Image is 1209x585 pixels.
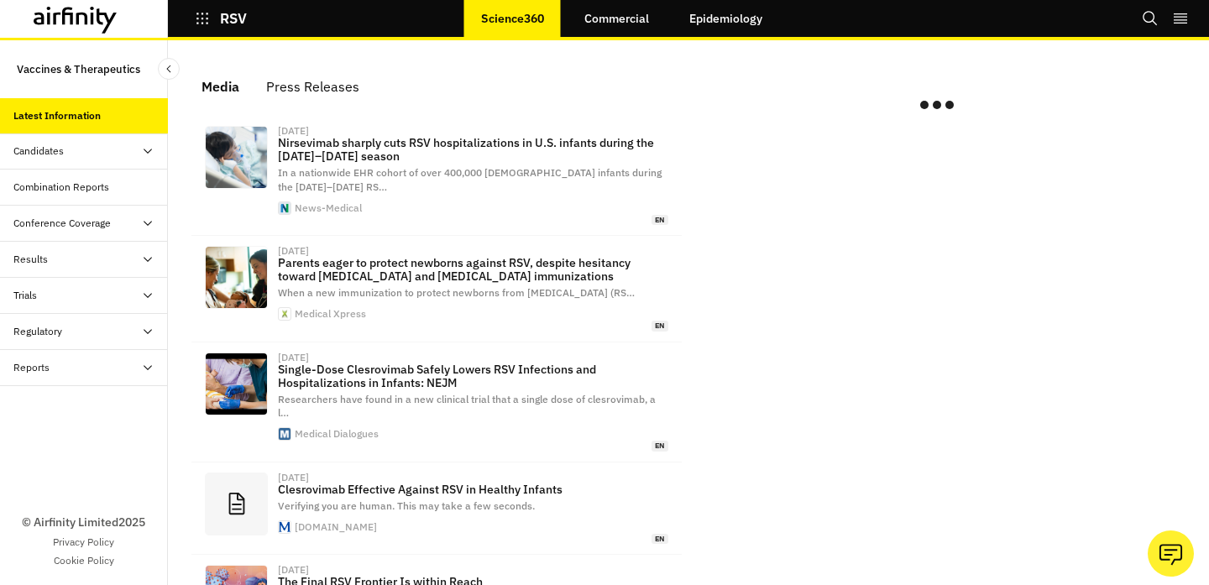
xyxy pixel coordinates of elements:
a: [DATE]Parents eager to protect newborns against RSV, despite hesitancy toward [MEDICAL_DATA] and ... [191,236,682,342]
div: News-Medical [295,203,362,213]
p: RSV [220,11,247,26]
div: [DATE] [278,126,309,136]
span: en [652,534,668,545]
img: temple-study-finds-par.jpg [206,247,267,308]
a: [DATE]Nirsevimab sharply cuts RSV hospitalizations in U.S. infants during the [DATE]–[DATE] seaso... [191,116,682,236]
p: Vaccines & Therapeutics [17,54,140,85]
p: Parents eager to protect newborns against RSV, despite hesitancy toward [MEDICAL_DATA] and [MEDIC... [278,256,668,283]
span: When a new immunization to protect newborns from [MEDICAL_DATA] (RS … [278,286,635,299]
button: Close Sidebar [158,58,180,80]
span: In a nationwide EHR cohort of over 400,000 [DEMOGRAPHIC_DATA] infants during the [DATE]–[DATE] RS … [278,166,662,193]
div: Medical Xpress [295,309,366,319]
p: Nirsevimab sharply cuts RSV hospitalizations in U.S. infants during the [DATE]–[DATE] season [278,136,668,163]
div: [DATE] [278,565,309,575]
img: 301407-infantvaccinestock-1.jpg [206,353,267,415]
button: RSV [195,4,247,33]
span: en [652,215,668,226]
img: favicon-96x96.png [279,202,290,214]
div: [DOMAIN_NAME] [295,522,377,532]
div: Latest Information [13,108,101,123]
img: web-app-manifest-512x512.png [279,308,290,320]
div: Combination Reports [13,180,109,195]
p: Science360 [481,12,544,25]
img: favicon.ico [279,428,290,440]
p: Single-Dose Clesrovimab Safely Lowers RSV Infections and Hospitalizations in Infants: NEJM [278,363,668,389]
button: Search [1142,4,1159,33]
div: [DATE] [278,473,309,483]
div: Regulatory [13,324,62,339]
div: [DATE] [278,353,309,363]
div: Conference Coverage [13,216,111,231]
span: en [652,321,668,332]
div: Reports [13,360,50,375]
a: [DATE]Single-Dose Clesrovimab Safely Lowers RSV Infections and Hospitalizations in Infants: NEJMR... [191,342,682,462]
a: [DATE]Clesrovimab Effective Against RSV in Healthy InfantsVerifying you are human. This may take ... [191,462,682,555]
span: Verifying you are human. This may take a few seconds. [278,499,535,512]
div: Trials [13,288,37,303]
div: Results [13,252,48,267]
button: Ask our analysts [1148,530,1194,577]
div: Press Releases [266,74,359,99]
img: ImageForNews_820189_17591102589862446.jpg [206,127,267,188]
div: [DATE] [278,246,309,256]
p: Clesrovimab Effective Against RSV in Healthy Infants [278,483,668,496]
span: en [652,441,668,452]
div: Candidates [13,144,64,159]
p: © Airfinity Limited 2025 [22,514,145,531]
a: Privacy Policy [53,535,114,550]
img: faviconV2 [279,521,290,533]
div: Media [201,74,239,99]
span: Researchers have found in a new clinical trial that a single dose of clesrovimab, a l … [278,393,656,420]
div: Medical Dialogues [295,429,379,439]
a: Cookie Policy [54,553,114,568]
